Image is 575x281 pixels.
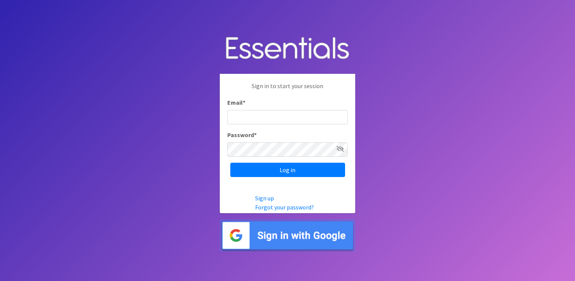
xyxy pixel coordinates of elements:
label: Email [227,98,245,107]
img: Human Essentials [220,29,355,68]
a: Sign up [255,194,274,202]
abbr: required [243,99,245,106]
abbr: required [254,131,257,139]
input: Log in [230,163,345,177]
a: Forgot your password? [255,203,314,211]
p: Sign in to start your session [227,81,348,98]
label: Password [227,130,257,139]
img: Sign in with Google [220,219,355,252]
